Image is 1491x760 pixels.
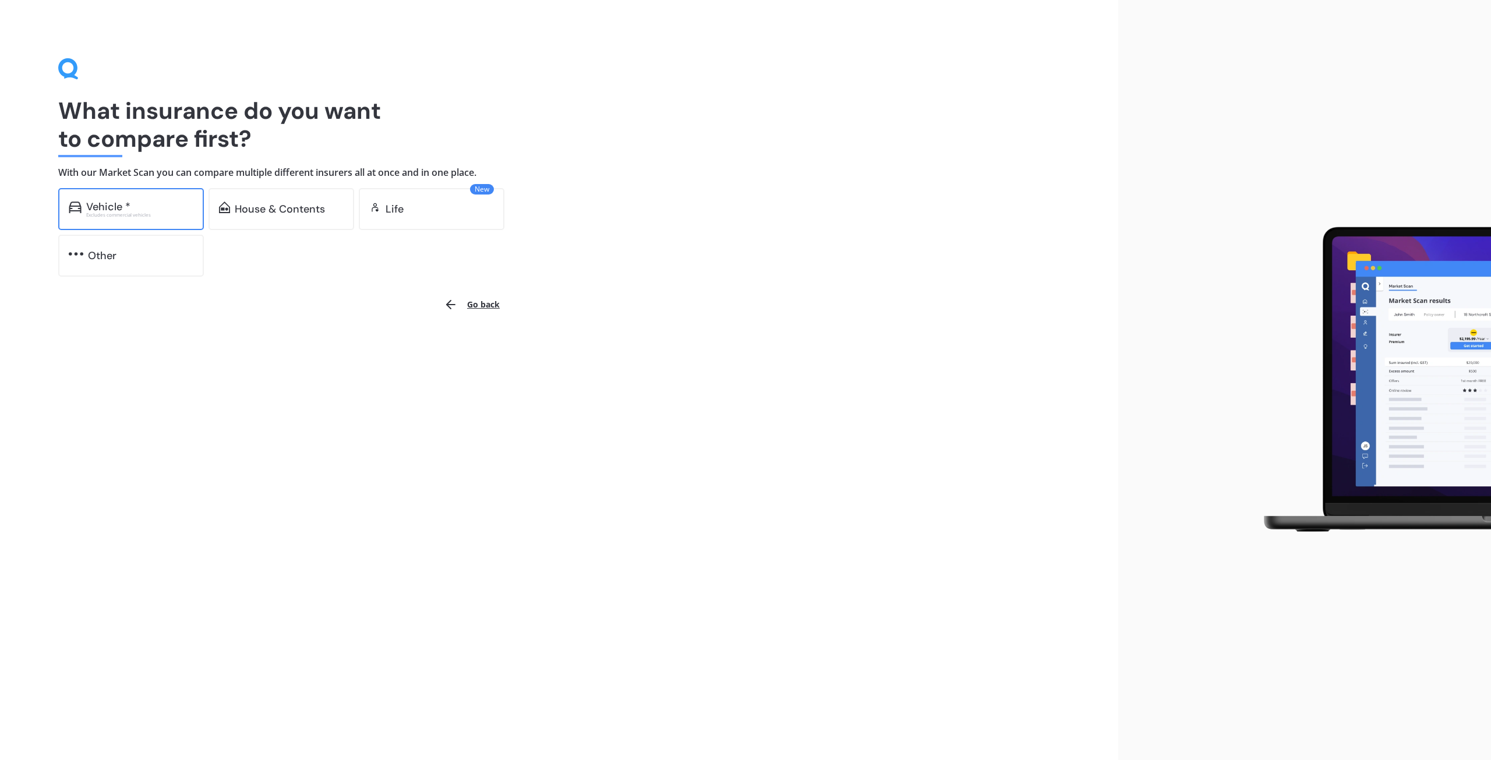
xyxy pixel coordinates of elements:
[58,97,1060,153] h1: What insurance do you want to compare first?
[369,202,381,213] img: life.f720d6a2d7cdcd3ad642.svg
[69,248,83,260] img: other.81dba5aafe580aa69f38.svg
[88,250,116,261] div: Other
[219,202,230,213] img: home-and-contents.b802091223b8502ef2dd.svg
[386,203,404,215] div: Life
[1247,220,1491,540] img: laptop.webp
[69,202,82,213] img: car.f15378c7a67c060ca3f3.svg
[86,201,130,213] div: Vehicle *
[235,203,325,215] div: House & Contents
[470,184,494,195] span: New
[437,291,507,319] button: Go back
[86,213,193,217] div: Excludes commercial vehicles
[58,167,1060,179] h4: With our Market Scan you can compare multiple different insurers all at once and in one place.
